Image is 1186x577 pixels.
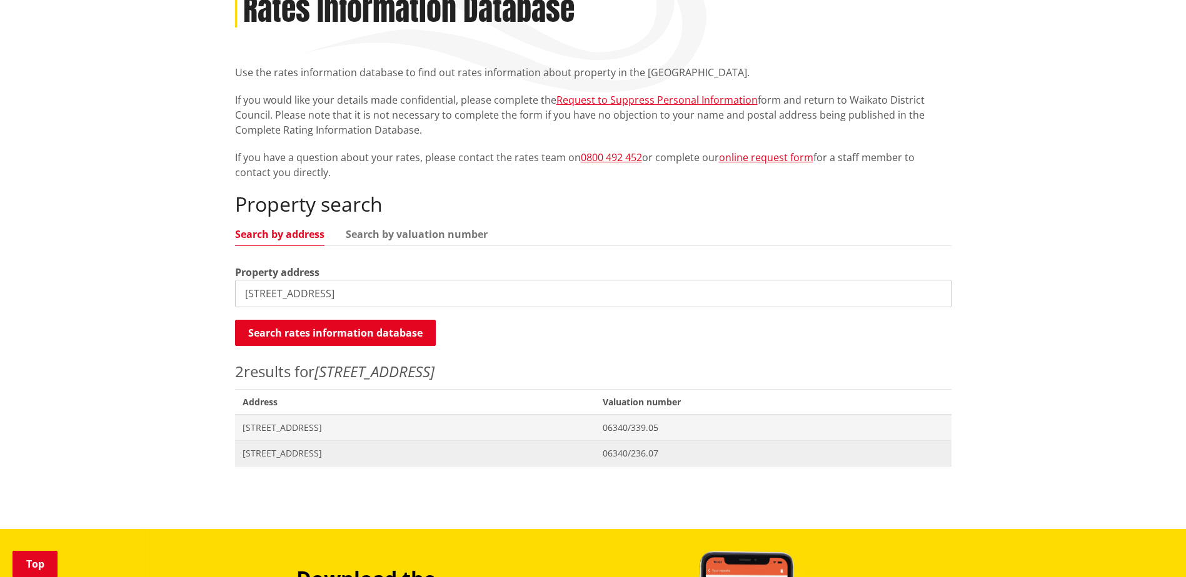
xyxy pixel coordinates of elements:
[556,93,758,107] a: Request to Suppress Personal Information
[346,229,488,239] a: Search by valuation number
[235,65,952,80] p: Use the rates information database to find out rates information about property in the [GEOGRAPHI...
[314,361,435,382] em: [STREET_ADDRESS]
[235,192,952,216] h2: Property search
[603,422,943,434] span: 06340/339.05
[1128,525,1173,570] iframe: Messenger Launcher
[235,389,596,415] span: Address
[235,415,952,440] a: [STREET_ADDRESS] 06340/339.05
[235,440,952,466] a: [STREET_ADDRESS] 06340/236.07
[603,447,943,460] span: 06340/236.07
[243,422,588,434] span: [STREET_ADDRESS]
[719,150,813,164] a: online request form
[235,150,952,180] p: If you have a question about your rates, please contact the rates team on or complete our for a s...
[235,92,952,137] p: If you would like your details made confidential, please complete the form and return to Waikato ...
[235,265,319,280] label: Property address
[243,447,588,460] span: [STREET_ADDRESS]
[235,280,952,307] input: e.g. Duke Street NGARUAWAHIA
[235,320,436,346] button: Search rates information database
[13,551,58,577] a: Top
[595,389,951,415] span: Valuation number
[235,361,244,382] span: 2
[581,150,642,164] a: 0800 492 452
[235,360,952,383] p: results for
[235,229,324,239] a: Search by address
